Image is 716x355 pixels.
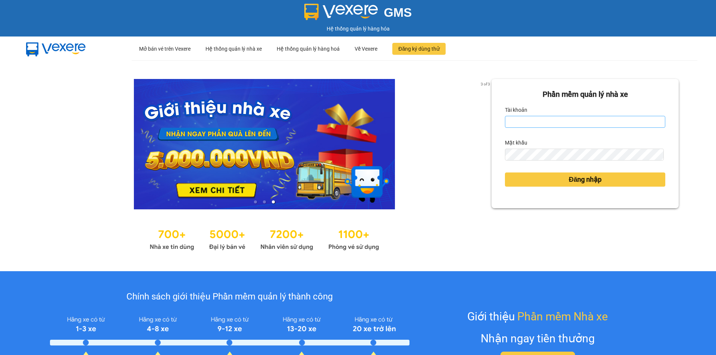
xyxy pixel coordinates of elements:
[569,174,602,185] span: Đăng nhập
[277,37,340,61] div: Hệ thống quản lý hàng hoá
[2,25,714,33] div: Hệ thống quản lý hàng hóa
[384,6,412,19] span: GMS
[263,200,266,203] li: slide item 2
[205,37,262,61] div: Hệ thống quản lý nhà xe
[481,79,492,209] button: next slide / item
[505,89,665,100] div: Phần mềm quản lý nhà xe
[505,104,527,116] label: Tài khoản
[392,43,446,55] button: Đăng ký dùng thử
[505,116,665,128] input: Tài khoản
[355,37,377,61] div: Về Vexere
[517,308,608,325] span: Phần mềm Nhà xe
[478,79,492,89] p: 3 of 3
[254,200,257,203] li: slide item 1
[139,37,191,61] div: Mở bán vé trên Vexere
[50,290,409,304] div: Chính sách giới thiệu Phần mềm quản lý thành công
[37,79,48,209] button: previous slide / item
[505,149,663,161] input: Mật khẩu
[304,4,378,20] img: logo 2
[272,200,275,203] li: slide item 3
[481,330,595,347] div: Nhận ngay tiền thưởng
[19,37,93,61] img: mbUUG5Q.png
[505,137,527,149] label: Mật khẩu
[398,45,440,53] span: Đăng ký dùng thử
[467,308,608,325] div: Giới thiệu
[505,172,665,187] button: Đăng nhập
[150,224,379,253] img: Statistics.png
[304,11,412,17] a: GMS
